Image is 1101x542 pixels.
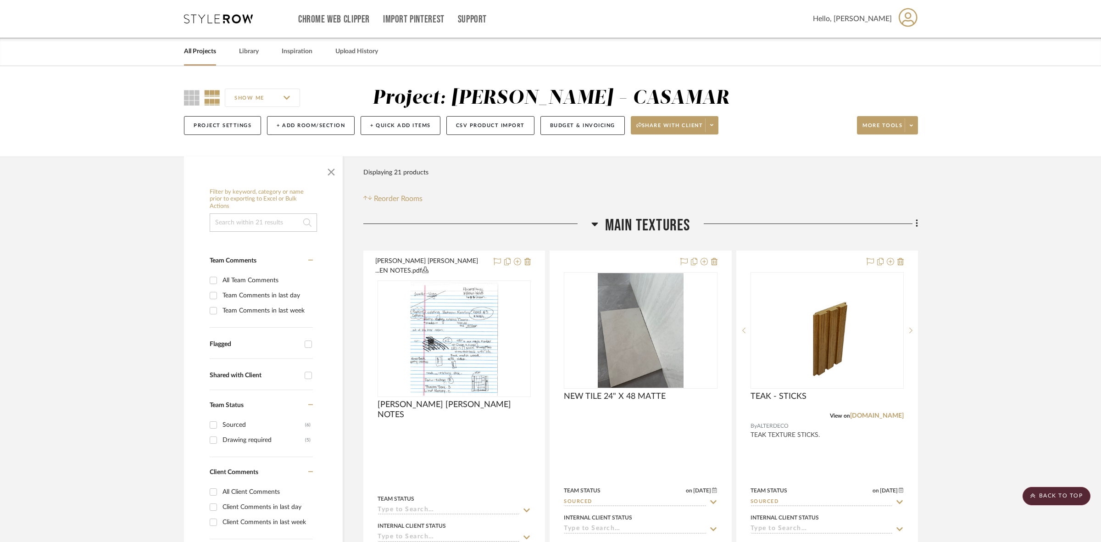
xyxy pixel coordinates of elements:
[184,116,261,135] button: Project Settings
[378,506,520,515] input: Type to Search…
[564,486,601,495] div: Team Status
[305,418,311,432] div: (6)
[458,16,487,23] a: Support
[446,116,534,135] button: CSV Product Import
[410,281,499,396] img: JEN JEN NOTES
[857,116,918,134] button: More tools
[540,116,625,135] button: Budget & Invoicing
[873,488,879,493] span: on
[222,288,311,303] div: Team Comments in last day
[239,45,259,58] a: Library
[751,498,893,507] input: Type to Search…
[282,45,312,58] a: Inspiration
[564,498,706,507] input: Type to Search…
[1023,487,1090,505] scroll-to-top-button: BACK TO TOP
[605,216,690,235] span: MAIN TEXTURES
[383,16,445,23] a: Import Pinterest
[210,257,256,264] span: Team Comments
[564,514,632,522] div: Internal Client Status
[751,514,819,522] div: Internal Client Status
[564,273,717,388] div: 0
[850,413,904,419] a: [DOMAIN_NAME]
[210,469,258,475] span: Client Comments
[378,400,531,420] span: [PERSON_NAME] [PERSON_NAME] NOTES
[222,418,305,432] div: Sourced
[862,122,902,136] span: More tools
[222,433,305,447] div: Drawing required
[751,525,893,534] input: Type to Search…
[686,488,692,493] span: on
[564,525,706,534] input: Type to Search…
[267,116,355,135] button: + Add Room/Section
[322,161,340,179] button: Close
[598,273,684,388] img: NEW TILE 24" X 48 MATTE
[378,495,414,503] div: Team Status
[335,45,378,58] a: Upload History
[373,89,729,108] div: Project: [PERSON_NAME] - CASAMAR
[298,16,370,23] a: Chrome Web Clipper
[374,193,423,204] span: Reorder Rooms
[222,303,311,318] div: Team Comments in last week
[879,487,899,494] span: [DATE]
[564,391,666,402] span: NEW TILE 24" X 48 MATTE
[378,533,520,542] input: Type to Search…
[757,422,789,430] span: ALTERDECO
[210,372,300,380] div: Shared with Client
[781,273,873,388] img: TEAK - STICKS
[751,422,757,430] span: By
[378,522,446,530] div: Internal Client Status
[210,189,317,210] h6: Filter by keyword, category or name prior to exporting to Excel or Bulk Actions
[631,116,719,134] button: Share with client
[375,257,488,276] button: [PERSON_NAME] [PERSON_NAME] ...EN NOTES.pdf
[363,193,423,204] button: Reorder Rooms
[692,487,712,494] span: [DATE]
[751,486,787,495] div: Team Status
[813,13,892,24] span: Hello, [PERSON_NAME]
[636,122,703,136] span: Share with client
[210,213,317,232] input: Search within 21 results
[361,116,440,135] button: + Quick Add Items
[751,391,806,402] span: TEAK - STICKS
[222,515,311,530] div: Client Comments in last week
[222,273,311,288] div: All Team Comments
[363,163,428,182] div: Displaying 21 products
[305,433,311,447] div: (5)
[210,402,244,408] span: Team Status
[210,341,300,348] div: Flagged
[222,485,311,499] div: All Client Comments
[830,413,850,419] span: View on
[184,45,216,58] a: All Projects
[222,500,311,514] div: Client Comments in last day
